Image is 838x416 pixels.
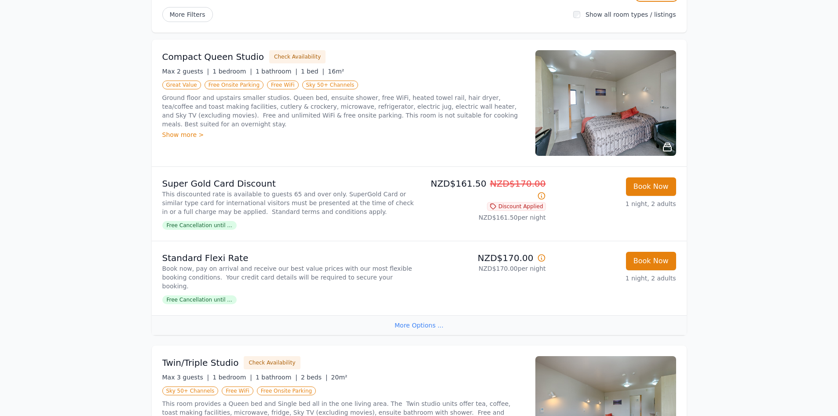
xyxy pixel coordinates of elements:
[162,264,416,291] p: Book now, pay on arrival and receive our best value prices with our most flexible booking conditi...
[162,68,209,75] span: Max 2 guests |
[301,68,324,75] span: 1 bed |
[162,81,201,89] span: Great Value
[423,213,546,222] p: NZD$161.50 per night
[162,130,525,139] div: Show more >
[152,315,687,335] div: More Options ...
[257,387,316,395] span: Free Onsite Parking
[162,357,239,369] h3: Twin/Triple Studio
[162,252,416,264] p: Standard Flexi Rate
[162,93,525,129] p: Ground floor and upstairs smaller studios. Queen bed, ensuite shower, free WiFi, heated towel rai...
[162,295,237,304] span: Free Cancellation until ...
[162,7,213,22] span: More Filters
[162,51,264,63] h3: Compact Queen Studio
[162,387,219,395] span: Sky 50+ Channels
[487,202,546,211] span: Discount Applied
[423,177,546,202] p: NZD$161.50
[162,190,416,216] p: This discounted rate is available to guests 65 and over only. SuperGold Card or similar type card...
[205,81,263,89] span: Free Onsite Parking
[212,374,252,381] span: 1 bedroom |
[301,374,328,381] span: 2 beds |
[244,356,300,369] button: Check Availability
[212,68,252,75] span: 1 bedroom |
[553,199,676,208] p: 1 night, 2 adults
[423,252,546,264] p: NZD$170.00
[162,177,416,190] p: Super Gold Card Discount
[553,274,676,283] p: 1 night, 2 adults
[626,252,676,270] button: Book Now
[490,178,546,189] span: NZD$170.00
[586,11,676,18] label: Show all room types / listings
[256,68,297,75] span: 1 bathroom |
[162,374,209,381] span: Max 3 guests |
[331,374,348,381] span: 20m²
[256,374,297,381] span: 1 bathroom |
[222,387,253,395] span: Free WiFi
[626,177,676,196] button: Book Now
[162,221,237,230] span: Free Cancellation until ...
[328,68,344,75] span: 16m²
[267,81,299,89] span: Free WiFi
[302,81,359,89] span: Sky 50+ Channels
[423,264,546,273] p: NZD$170.00 per night
[269,50,326,63] button: Check Availability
